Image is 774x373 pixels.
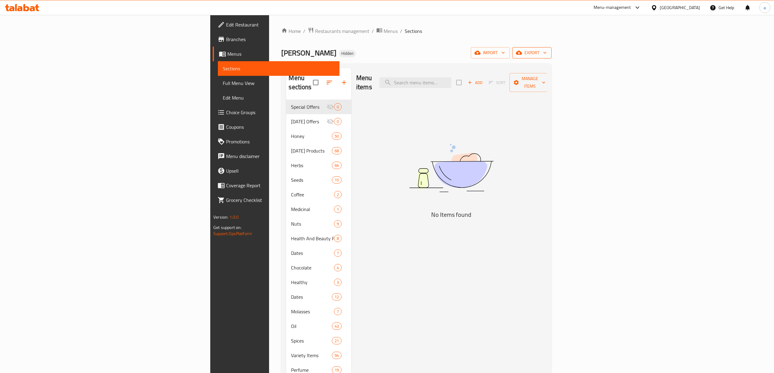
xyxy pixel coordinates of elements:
[291,337,332,344] div: Spices
[332,323,341,329] span: 43
[291,235,334,242] span: Health And Beauty Products
[286,260,351,275] div: Chocolate4
[334,104,341,110] span: 0
[334,279,342,286] div: items
[286,100,351,114] div: Special Offers0
[375,128,527,208] img: dish.svg
[213,164,339,178] a: Upsell
[226,182,335,189] span: Coverage Report
[334,191,342,198] div: items
[223,79,335,87] span: Full Menu View
[226,167,335,174] span: Upsell
[509,73,550,92] button: Manage items
[334,206,342,213] div: items
[334,192,341,198] span: 2
[213,32,339,47] a: Branches
[332,132,342,140] div: items
[213,47,339,61] a: Menus
[322,75,337,90] span: Sort sections
[334,280,341,285] span: 3
[218,61,339,76] a: Sections
[226,109,335,116] span: Choice Groups
[213,17,339,32] a: Edit Restaurant
[218,90,339,105] a: Edit Menu
[379,77,451,88] input: search
[291,264,334,271] span: Chocolate
[286,143,351,158] div: [DATE] Products68
[465,78,485,87] span: Add item
[291,293,332,301] span: Dates
[286,246,351,260] div: Dates7
[291,322,332,330] span: Oil
[286,158,351,173] div: Herbs66
[226,138,335,145] span: Promotions
[375,210,527,220] h5: No Items found
[291,118,326,125] span: [DATE] Offers
[291,249,334,257] span: Dates
[332,367,341,373] span: 19
[332,148,341,154] span: 68
[226,123,335,131] span: Coupons
[339,50,356,57] div: Hidden
[213,230,252,238] a: Support.OpsPlatform
[286,333,351,348] div: Spices21
[334,103,342,111] div: items
[291,279,334,286] div: Healthy
[337,75,351,90] button: Add section
[376,27,398,35] a: Menus
[286,319,351,333] div: Oil43
[334,119,341,125] span: 0
[291,206,334,213] span: Medicinal
[226,153,335,160] span: Menu disclaimer
[332,177,341,183] span: 15
[332,133,341,139] span: 50
[334,236,341,241] span: 8
[291,176,332,184] span: Seeds
[291,118,326,125] div: Ramadan Offers
[286,275,351,290] div: Healthy3
[332,338,341,344] span: 21
[334,309,341,315] span: 7
[339,51,356,56] span: Hidden
[286,304,351,319] div: Molasses7
[332,163,341,168] span: 66
[334,264,342,271] div: items
[334,220,342,227] div: items
[485,78,509,87] span: Select section first
[327,118,334,125] svg: Inactive section
[291,352,332,359] span: Variety Items
[471,47,510,58] button: import
[286,348,351,363] div: Variety Items94
[286,129,351,143] div: Honey50
[286,231,351,246] div: Health And Beauty Products8
[226,36,335,43] span: Branches
[291,308,334,315] div: Molasses
[334,221,341,227] span: 9
[286,290,351,304] div: Dates12
[291,162,332,169] span: Herbs
[291,220,334,227] div: Nuts
[334,308,342,315] div: items
[467,79,483,86] span: Add
[465,78,485,87] button: Add
[286,114,351,129] div: [DATE] Offers0
[476,49,505,57] span: import
[286,173,351,187] div: Seeds15
[213,105,339,120] a: Choice Groups
[332,176,342,184] div: items
[405,27,422,35] span: Sections
[334,118,342,125] div: items
[213,120,339,134] a: Coupons
[400,27,402,35] li: /
[332,293,342,301] div: items
[291,132,332,140] span: Honey
[213,134,339,149] a: Promotions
